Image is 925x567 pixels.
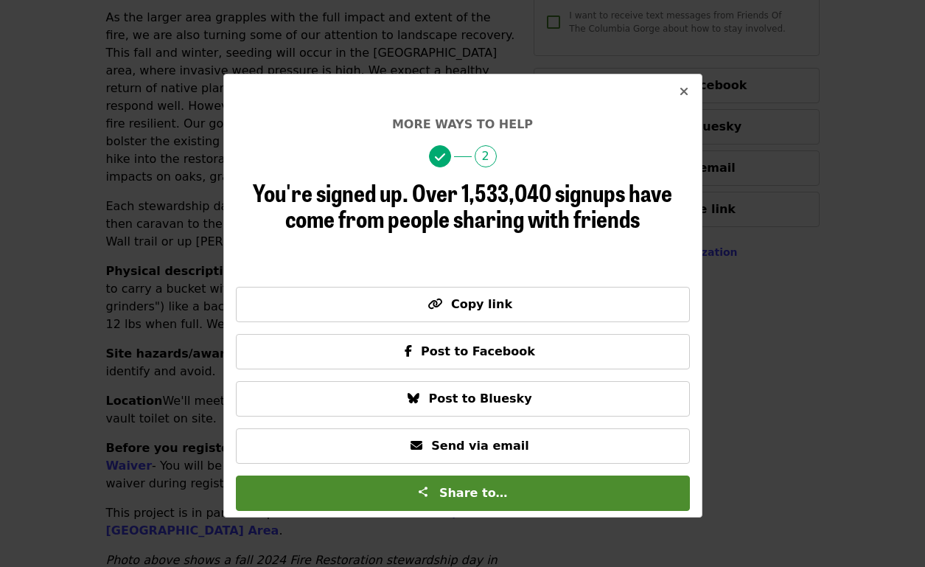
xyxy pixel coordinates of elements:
[408,392,419,406] i: bluesky icon
[435,150,445,164] i: check icon
[392,117,533,131] span: More ways to help
[236,381,690,417] button: Post to Bluesky
[285,175,672,235] span: Over 1,533,040 signups have come from people sharing with friends
[236,428,690,464] button: Send via email
[236,287,690,322] button: Copy link
[431,439,528,453] span: Send via email
[421,344,535,358] span: Post to Facebook
[236,334,690,369] button: Post to Facebook
[666,74,702,110] button: Close
[417,486,429,498] img: Share
[475,145,497,167] span: 2
[451,297,512,311] span: Copy link
[405,344,412,358] i: facebook-f icon
[680,85,688,99] i: times icon
[253,175,408,209] span: You're signed up.
[236,476,690,511] button: Share to…
[428,392,531,406] span: Post to Bluesky
[411,439,422,453] i: envelope icon
[427,297,442,311] i: link icon
[439,486,508,500] span: Share to…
